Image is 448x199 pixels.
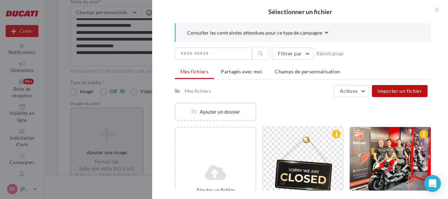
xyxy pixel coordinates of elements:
[176,108,255,115] div: Ajouter un dossier
[313,49,347,58] button: Réinitialiser
[187,29,322,36] span: Consulter les contraintes attendues pour ce type de campagne
[340,88,357,94] span: Actions
[378,88,422,94] span: Importer un fichier
[187,29,329,38] button: Consulter les contraintes attendues pour ce type de campagne
[272,48,313,60] button: Filtrer par
[372,85,428,97] button: Importer un fichier
[179,187,253,194] div: Ajouter un fichier
[221,68,262,74] span: Partagés avec moi
[180,68,209,74] span: Mes fichiers
[424,175,441,192] div: Open Intercom Messenger
[334,85,369,97] button: Actions
[275,68,340,74] span: Champs de personnalisation
[185,88,211,95] div: Mes fichiers
[163,8,437,15] h2: Sélectionner un fichier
